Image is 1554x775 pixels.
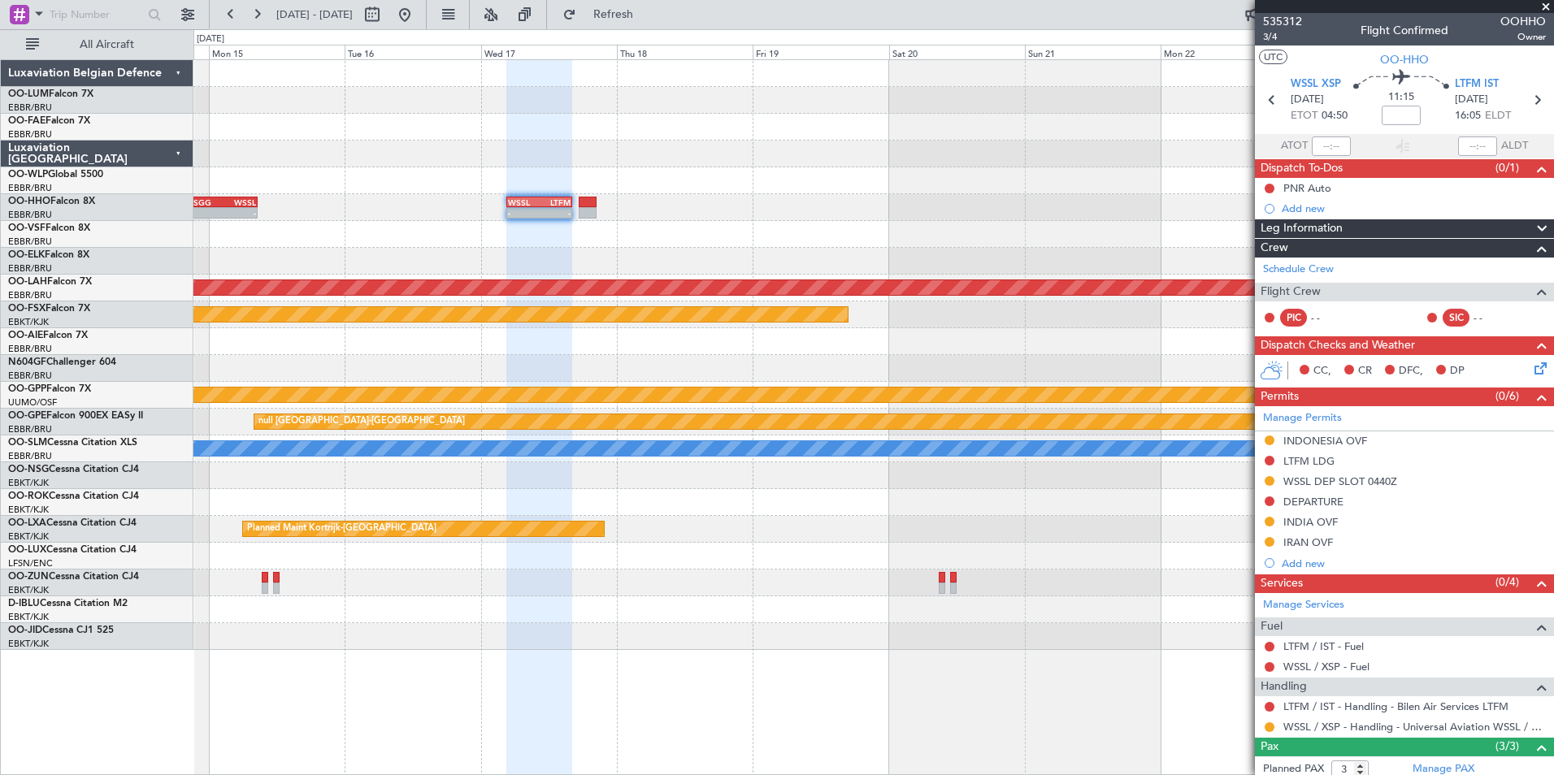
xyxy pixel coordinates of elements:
[1263,597,1344,613] a: Manage Services
[1311,310,1348,325] div: - -
[8,209,52,221] a: EBBR/BRU
[617,45,753,59] div: Thu 18
[1455,76,1499,93] span: LTFM IST
[1283,474,1397,488] div: WSSL DEP SLOT 0440Z
[8,384,46,394] span: OO-GPP
[8,102,52,114] a: EBBR/BRU
[197,32,224,46] div: [DATE]
[1312,136,1351,156] input: --:--
[1450,363,1465,379] span: DP
[1261,738,1278,756] span: Pax
[1291,108,1317,124] span: ETOT
[1291,76,1341,93] span: WSSL XSP
[8,411,143,421] a: OO-GPEFalcon 900EX EASy II
[8,584,49,596] a: EBKT/KJK
[1261,387,1299,406] span: Permits
[8,438,47,448] span: OO-SLM
[8,116,90,126] a: OO-FAEFalcon 7X
[1261,574,1303,593] span: Services
[1495,738,1519,755] span: (3/3)
[1283,699,1508,713] a: LTFM / IST - Handling - Bilen Air Services LTFM
[889,45,1025,59] div: Sat 20
[8,545,46,555] span: OO-LUX
[8,465,139,474] a: OO-NSGCessna Citation CJ4
[1455,92,1488,108] span: [DATE]
[8,557,53,569] a: LFSN/ENC
[8,491,139,501] a: OO-ROKCessna Citation CJ4
[276,7,353,22] span: [DATE] - [DATE]
[8,530,49,543] a: EBKT/KJK
[1322,108,1348,124] span: 04:50
[8,197,50,206] span: OO-HHO
[1259,50,1287,64] button: UTC
[1474,310,1510,325] div: - -
[8,518,46,528] span: OO-LXA
[8,411,46,421] span: OO-GPE
[1313,363,1331,379] span: CC,
[1495,574,1519,591] span: (0/4)
[1361,22,1448,39] div: Flight Confirmed
[1291,92,1324,108] span: [DATE]
[8,277,92,287] a: OO-LAHFalcon 7X
[1500,13,1546,30] span: OOHHO
[258,409,465,434] div: null [GEOGRAPHIC_DATA]-[GEOGRAPHIC_DATA]
[508,208,540,218] div: -
[18,32,176,58] button: All Aircraft
[189,197,223,207] div: LSGG
[1455,108,1481,124] span: 16:05
[1261,336,1415,355] span: Dispatch Checks and Weather
[8,316,49,328] a: EBKT/KJK
[8,223,46,233] span: OO-VSF
[8,545,137,555] a: OO-LUXCessna Citation CJ4
[8,396,57,409] a: UUMO/OSF
[508,197,540,207] div: WSSL
[1283,535,1333,549] div: IRAN OVF
[753,45,888,59] div: Fri 19
[42,39,171,50] span: All Aircraft
[1261,159,1343,178] span: Dispatch To-Dos
[8,304,90,314] a: OO-FSXFalcon 7X
[8,89,93,99] a: OO-LUMFalcon 7X
[8,384,91,394] a: OO-GPPFalcon 7X
[1261,283,1321,301] span: Flight Crew
[8,370,52,382] a: EBBR/BRU
[1283,495,1343,509] div: DEPARTURE
[8,477,49,489] a: EBKT/KJK
[8,182,52,194] a: EBBR/BRU
[1263,262,1334,278] a: Schedule Crew
[8,626,114,635] a: OO-JIDCessna CJ1 525
[1263,30,1302,44] span: 3/4
[8,89,49,99] span: OO-LUM
[8,197,95,206] a: OO-HHOFalcon 8X
[8,599,40,608] span: D-IBLU
[1495,387,1519,405] span: (0/6)
[8,262,52,275] a: EBBR/BRU
[1261,239,1288,258] span: Crew
[1261,219,1343,238] span: Leg Information
[209,45,345,59] div: Mon 15
[345,45,480,59] div: Tue 16
[8,611,49,623] a: EBKT/KJK
[8,504,49,516] a: EBKT/KJK
[1380,51,1429,68] span: OO-HHO
[1443,309,1469,327] div: SIC
[1283,434,1367,448] div: INDONESIA OVF
[1263,13,1302,30] span: 535312
[8,289,52,301] a: EBBR/BRU
[223,208,256,218] div: -
[579,9,648,20] span: Refresh
[1485,108,1511,124] span: ELDT
[8,170,103,180] a: OO-WLPGlobal 5500
[1261,678,1307,696] span: Handling
[1500,30,1546,44] span: Owner
[8,572,49,582] span: OO-ZUN
[1283,454,1335,468] div: LTFM LDG
[247,517,436,541] div: Planned Maint Kortrijk-[GEOGRAPHIC_DATA]
[8,638,49,650] a: EBKT/KJK
[8,331,43,340] span: OO-AIE
[1283,181,1331,195] div: PNR Auto
[1281,138,1308,154] span: ATOT
[1388,89,1414,106] span: 11:15
[8,236,52,248] a: EBBR/BRU
[8,128,52,141] a: EBBR/BRU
